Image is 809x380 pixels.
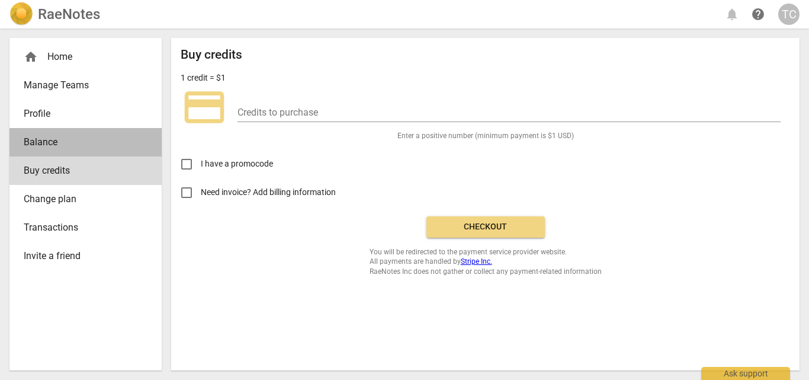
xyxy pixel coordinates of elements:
a: LogoRaeNotes [9,2,100,26]
div: Home [24,50,138,64]
div: Home [9,43,162,71]
span: home [24,50,38,64]
span: Manage Teams [24,78,138,92]
button: Checkout [426,216,545,238]
a: Balance [9,128,162,157]
button: TC [778,4,800,25]
span: I have a promocode [201,158,273,170]
span: Profile [24,107,138,121]
span: Enter a positive number (minimum payment is $1 USD) [397,131,574,141]
a: Invite a friend [9,242,162,270]
span: help [751,7,765,21]
span: Buy credits [24,164,138,178]
span: Transactions [24,221,138,235]
a: Transactions [9,213,162,242]
p: 1 credit = $1 [181,72,226,84]
span: Change plan [24,192,138,206]
a: Buy credits [9,157,162,185]
span: Checkout [436,221,535,233]
div: Ask support [701,367,790,380]
span: Balance [24,135,138,149]
a: Change plan [9,185,162,213]
a: Profile [9,100,162,128]
a: Stripe Inc. [461,257,492,266]
span: credit_card [181,84,228,131]
h2: RaeNotes [38,6,100,23]
a: Help [747,4,769,25]
img: Logo [9,2,33,26]
span: Invite a friend [24,249,138,263]
a: Manage Teams [9,71,162,100]
span: You will be redirected to the payment service provider website. All payments are handled by RaeNo... [370,247,602,277]
span: Need invoice? Add billing information [201,186,338,199]
h2: Buy credits [181,47,242,62]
